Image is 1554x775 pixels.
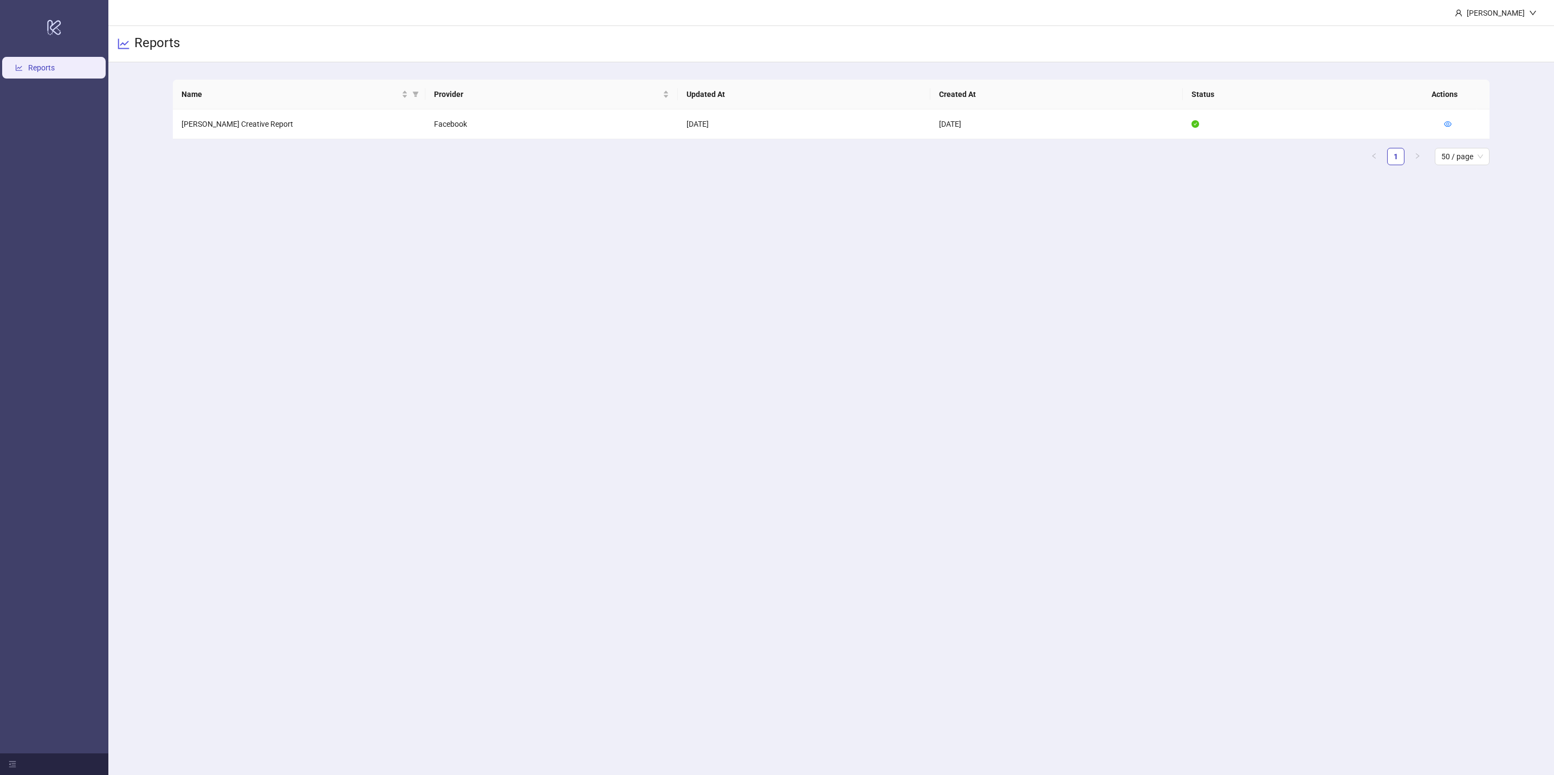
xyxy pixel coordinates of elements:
span: Provider [434,88,661,100]
span: line-chart [117,37,130,50]
th: Name [173,80,425,109]
td: [DATE] [930,109,1183,139]
span: filter [410,86,421,102]
th: Updated At [678,80,930,109]
h3: Reports [134,35,180,53]
div: [PERSON_NAME] [1462,7,1529,19]
li: 1 [1387,148,1404,165]
span: down [1529,9,1537,17]
div: Page Size [1435,148,1490,165]
a: 1 [1388,148,1404,165]
li: Next Page [1409,148,1426,165]
a: eye [1444,120,1452,128]
a: Reports [28,63,55,72]
li: Previous Page [1365,148,1383,165]
span: filter [412,91,419,97]
th: Actions [1423,80,1477,109]
td: Facebook [425,109,678,139]
th: Created At [930,80,1183,109]
span: menu-fold [9,760,16,768]
span: user [1455,9,1462,17]
span: 50 / page [1441,148,1483,165]
span: left [1371,153,1377,159]
span: Name [182,88,399,100]
span: check-circle [1192,120,1199,128]
button: left [1365,148,1383,165]
td: [DATE] [678,109,930,139]
button: right [1409,148,1426,165]
th: Status [1183,80,1435,109]
th: Provider [425,80,678,109]
span: right [1414,153,1421,159]
td: [PERSON_NAME] Creative Report [173,109,425,139]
